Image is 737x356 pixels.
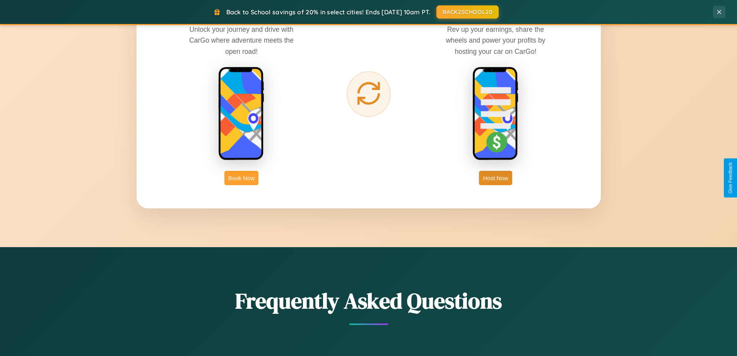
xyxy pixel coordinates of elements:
button: BACK2SCHOOL20 [436,5,499,19]
img: host phone [472,67,519,161]
span: Back to School savings of 20% in select cities! Ends [DATE] 10am PT. [226,8,431,16]
button: Host Now [479,171,512,185]
h2: Frequently Asked Questions [137,286,601,316]
p: Rev up your earnings, share the wheels and power your profits by hosting your car on CarGo! [438,24,554,57]
p: Unlock your journey and drive with CarGo where adventure meets the open road! [183,24,299,57]
button: Book Now [224,171,258,185]
div: Give Feedback [728,162,733,194]
img: rent phone [218,67,265,161]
